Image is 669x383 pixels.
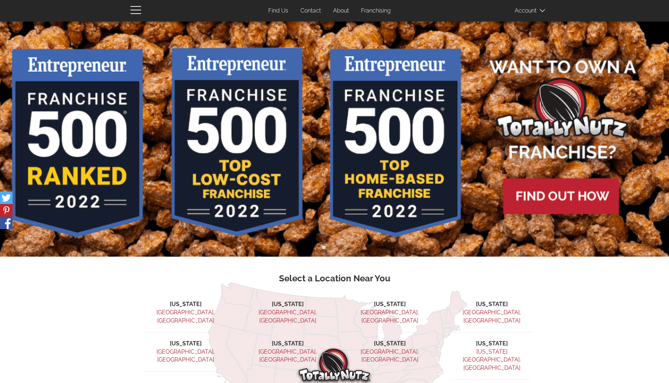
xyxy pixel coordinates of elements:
li: [US_STATE] [451,300,533,309]
button: 1 of 3 [320,244,327,251]
h3: Select a Location Near You [136,274,533,283]
a: [GEOGRAPHIC_DATA], [GEOGRAPHIC_DATA] [463,309,521,324]
a: [GEOGRAPHIC_DATA], [GEOGRAPHIC_DATA] [259,309,317,324]
img: Totally Nutz Logo [299,349,370,381]
a: [GEOGRAPHIC_DATA], [GEOGRAPHIC_DATA] [361,348,419,363]
a: [GEOGRAPHIC_DATA], [GEOGRAPHIC_DATA] [361,309,419,324]
a: Find Us [263,4,294,18]
li: [US_STATE] [246,300,329,309]
a: [GEOGRAPHIC_DATA], [GEOGRAPHIC_DATA] [157,309,215,324]
a: About [328,4,354,18]
button: 3 of 3 [342,244,349,251]
a: [GEOGRAPHIC_DATA], [GEOGRAPHIC_DATA] [259,348,317,363]
li: [US_STATE] [144,340,227,348]
a: [US_STATE][GEOGRAPHIC_DATA], [GEOGRAPHIC_DATA] [463,348,521,372]
a: [GEOGRAPHIC_DATA], [GEOGRAPHIC_DATA] [157,348,215,363]
li: [US_STATE] [348,340,431,348]
a: Contact [295,4,326,18]
li: [US_STATE] [144,300,227,309]
li: [US_STATE] [348,300,431,309]
button: 2 of 3 [331,244,338,251]
a: Franchising [356,4,396,18]
li: [US_STATE] [451,340,533,348]
li: [US_STATE] [246,340,329,348]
